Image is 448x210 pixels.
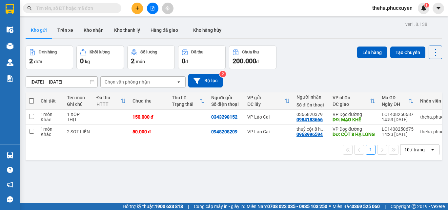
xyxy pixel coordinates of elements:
span: món [136,59,145,64]
button: 1 [366,145,376,155]
div: 0366820379 [296,112,326,117]
div: 0343298152 [211,114,237,120]
div: 1 món [41,126,60,132]
span: 200.000 [233,57,256,65]
div: Người gửi [211,95,241,100]
th: Toggle SortBy [169,92,208,110]
button: Kho thanh lý [109,22,145,38]
button: Bộ lọc [188,74,223,87]
svg: open [430,147,435,152]
img: warehouse-icon [7,59,13,66]
div: Tên món [67,95,90,100]
span: message [7,196,13,202]
span: file-add [150,6,155,10]
span: search [27,6,32,10]
div: DĐ: CỘT 8 HẠ LONG [333,132,375,137]
span: 2 [131,57,134,65]
div: 0948208209 [211,129,237,134]
img: solution-icon [7,75,13,82]
div: Thu hộ [172,95,199,100]
span: Hỗ trợ kỹ thuật: [123,203,183,210]
button: Số lượng2món [127,46,175,69]
div: LC1408250687 [382,112,414,117]
div: Số lượng [140,50,157,54]
span: kg [85,59,90,64]
button: Kho nhận [78,22,109,38]
div: ĐC giao [333,102,370,107]
sup: 1 [424,3,429,8]
div: 10 / trang [404,146,425,153]
span: question-circle [7,167,13,173]
span: Kho hàng hủy [193,28,221,33]
button: plus [132,3,143,14]
div: Đơn hàng [39,50,57,54]
button: file-add [147,3,158,14]
img: icon-new-feature [421,5,427,11]
div: VP Lào Cai [247,114,290,120]
span: | [188,203,189,210]
div: Khối lượng [90,50,110,54]
strong: 0708 023 035 - 0935 103 250 [267,204,327,209]
div: Chi tiết [41,98,60,104]
span: caret-down [436,5,441,11]
div: Khác [41,117,60,122]
svg: open [176,79,181,85]
span: 0 [80,57,84,65]
img: warehouse-icon [7,43,13,49]
span: | [385,203,386,210]
img: warehouse-icon [7,152,13,159]
th: Toggle SortBy [244,92,293,110]
div: 14:53 [DATE] [382,117,414,122]
div: Trạng thái [172,102,199,107]
button: Khối lượng0kg [76,46,124,69]
span: Miền Nam [247,203,327,210]
div: Số điện thoại [211,102,241,107]
span: theha.phucxuyen [367,4,418,12]
span: copyright [412,204,416,209]
div: Chưa thu [242,50,259,54]
span: Miền Bắc [333,203,380,210]
button: Trên xe [52,22,78,38]
button: Đã thu0đ [178,46,226,69]
input: Select a date range. [26,77,97,87]
span: Cung cấp máy in - giấy in: [194,203,245,210]
sup: 2 [219,71,226,77]
div: Chưa thu [132,98,165,104]
div: DĐ: MẠO KHÊ [333,117,375,122]
span: ... [321,126,325,132]
div: VP Dọc đường [333,126,375,132]
button: Kho gửi [26,22,52,38]
div: Chọn văn phòng nhận [105,79,150,85]
th: Toggle SortBy [329,92,378,110]
button: Chưa thu200.000đ [229,46,276,69]
th: Toggle SortBy [93,92,129,110]
span: đ [256,59,259,64]
div: Người nhận [296,94,326,100]
span: 0 [182,57,185,65]
div: 50.000 đ [132,129,165,134]
div: Đã thu [96,95,121,100]
input: Tìm tên, số ĐT hoặc mã đơn [36,5,113,12]
span: ⚪️ [329,205,331,208]
div: VP Lào Cai [247,129,290,134]
div: Số điện thoại [296,102,326,107]
span: notification [7,181,13,188]
span: 1 [425,3,428,8]
div: HTTT [96,102,121,107]
div: 1 món [41,112,60,117]
img: warehouse-icon [7,26,13,33]
span: plus [135,6,140,10]
button: Đơn hàng2đơn [26,46,73,69]
div: 150.000 đ [132,114,165,120]
th: Toggle SortBy [378,92,417,110]
div: 14:23 [DATE] [382,132,414,137]
div: 2 SỌT LIỀN [67,129,90,134]
div: 1 XỐP THỊT [67,112,90,122]
div: VP nhận [333,95,370,100]
div: Khác [41,132,60,137]
div: 0968996594 [296,132,323,137]
div: thuỷ cột 8 hạ long [296,126,326,132]
button: Lên hàng [357,47,387,58]
strong: 1900 633 818 [155,204,183,209]
div: ver 1.8.138 [405,21,427,28]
